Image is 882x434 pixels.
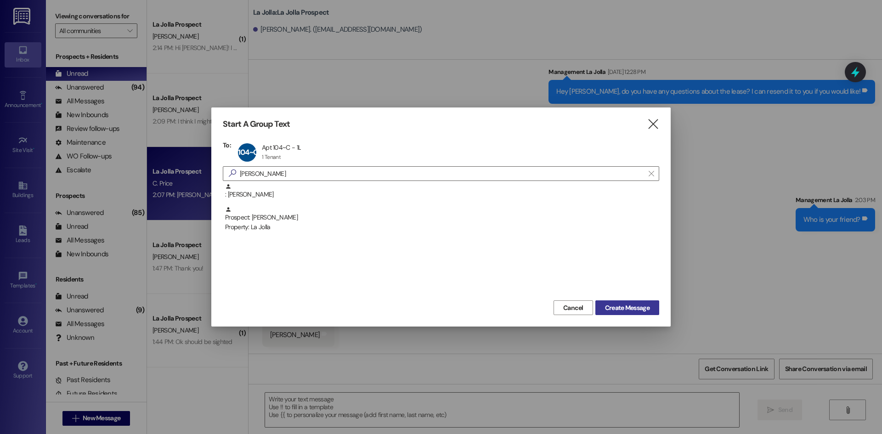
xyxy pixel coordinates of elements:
div: Prospect: [PERSON_NAME] [225,206,659,232]
span: 104~C [238,147,258,157]
div: Property: La Jolla [225,222,659,232]
i:  [649,170,654,177]
div: Apt 104~C - 1L [262,143,301,152]
div: 1 Tenant [262,153,281,161]
div: : [PERSON_NAME] [223,183,659,206]
span: Create Message [605,303,650,313]
i:  [225,169,240,178]
input: Search for any contact or apartment [240,167,644,180]
button: Cancel [554,300,593,315]
i:  [647,119,659,129]
h3: Start A Group Text [223,119,290,130]
div: : [PERSON_NAME] [225,183,659,199]
button: Clear text [644,167,659,180]
button: Create Message [595,300,659,315]
h3: To: [223,141,231,149]
div: Prospect: [PERSON_NAME]Property: La Jolla [223,206,659,229]
span: Cancel [563,303,583,313]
